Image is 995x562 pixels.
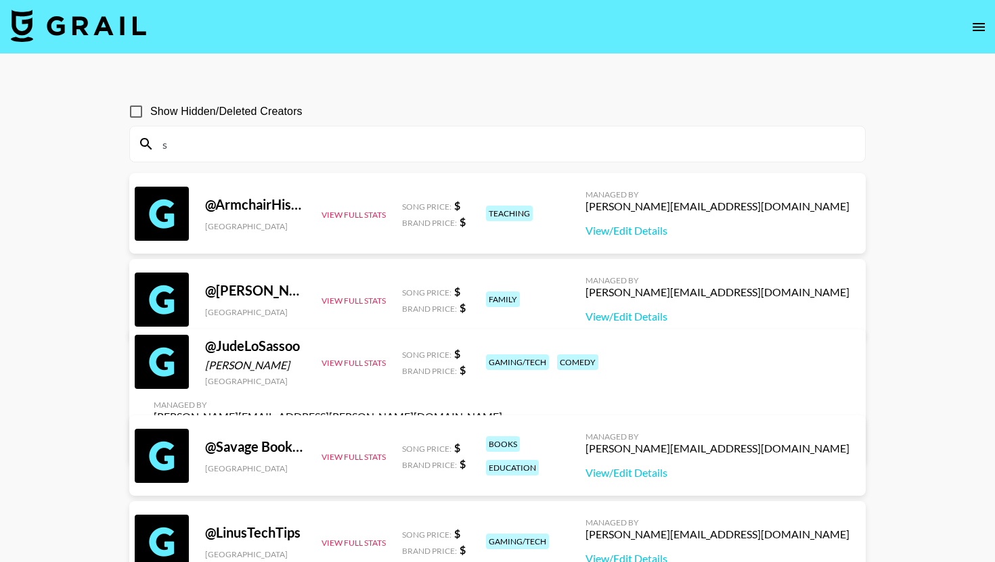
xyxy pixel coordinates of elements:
div: @ JudeLoSassoo [205,337,305,354]
span: Song Price: [402,202,451,212]
div: @ LinusTechTips [205,524,305,541]
button: View Full Stats [322,358,386,368]
span: Song Price: [402,350,451,360]
div: @ Savage Books Literary Editing [205,438,305,455]
div: [PERSON_NAME][EMAIL_ADDRESS][DOMAIN_NAME] [585,442,849,455]
strong: $ [460,457,466,470]
div: Managed By [585,517,849,528]
div: [GEOGRAPHIC_DATA] [205,307,305,317]
div: Managed By [585,275,849,285]
button: View Full Stats [322,296,386,306]
div: [PERSON_NAME] [205,358,305,372]
div: gaming/tech [486,534,549,549]
img: Grail Talent [11,9,146,42]
div: [PERSON_NAME][EMAIL_ADDRESS][DOMAIN_NAME] [585,200,849,213]
div: [GEOGRAPHIC_DATA] [205,463,305,473]
span: Song Price: [402,287,451,298]
div: [PERSON_NAME][EMAIL_ADDRESS][DOMAIN_NAME] [585,285,849,299]
button: open drawer [965,14,992,41]
strong: $ [460,301,466,314]
div: teaching [486,206,533,221]
strong: $ [454,527,460,540]
div: gaming/tech [486,354,549,370]
a: View/Edit Details [585,466,849,479]
div: Managed By [585,189,849,200]
span: Song Price: [402,444,451,454]
strong: $ [454,285,460,298]
div: [GEOGRAPHIC_DATA] [205,376,305,386]
div: @ ArmchairHistorian [205,196,305,213]
button: View Full Stats [322,210,386,220]
div: Managed By [154,400,502,410]
strong: $ [460,215,466,228]
div: family [486,291,520,307]
input: Search by User Name [154,133,857,155]
button: View Full Stats [322,538,386,548]
div: education [486,460,539,475]
strong: $ [454,441,460,454]
span: Brand Price: [402,218,457,228]
span: Song Price: [402,530,451,540]
div: @ [PERSON_NAME] [205,282,305,299]
span: Brand Price: [402,366,457,376]
span: Brand Price: [402,304,457,314]
span: Show Hidden/Deleted Creators [150,103,303,120]
div: [GEOGRAPHIC_DATA] [205,549,305,559]
strong: $ [460,543,466,556]
div: books [486,436,520,452]
strong: $ [454,199,460,212]
button: View Full Stats [322,452,386,462]
div: [GEOGRAPHIC_DATA] [205,221,305,231]
strong: $ [460,363,466,376]
strong: $ [454,347,460,360]
a: View/Edit Details [585,310,849,323]
a: View/Edit Details [585,224,849,237]
div: [PERSON_NAME][EMAIL_ADDRESS][PERSON_NAME][DOMAIN_NAME] [154,410,502,423]
div: [PERSON_NAME][EMAIL_ADDRESS][DOMAIN_NAME] [585,528,849,541]
div: comedy [557,354,598,370]
span: Brand Price: [402,546,457,556]
div: Managed By [585,431,849,442]
span: Brand Price: [402,460,457,470]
